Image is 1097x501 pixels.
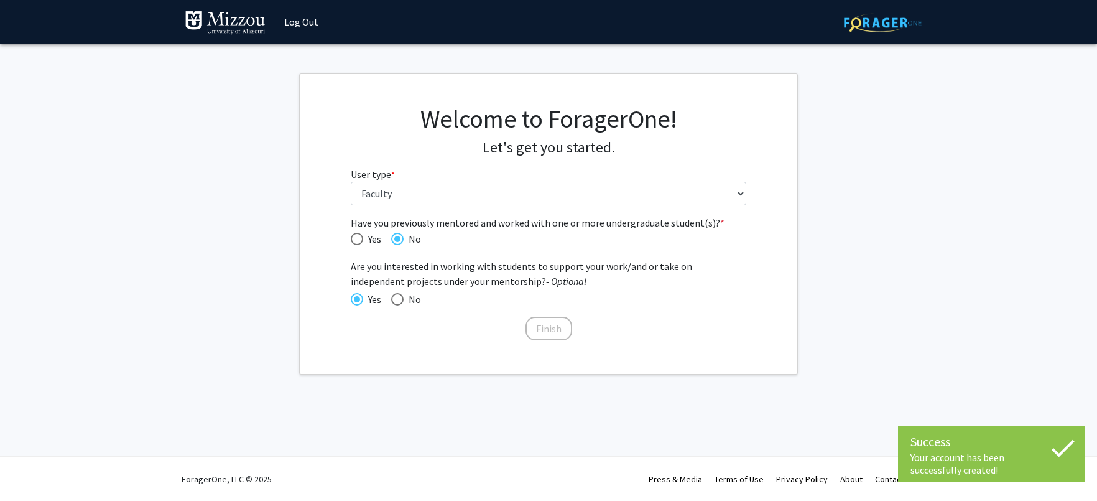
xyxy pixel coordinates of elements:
h1: Welcome to ForagerOne! [351,104,747,134]
span: No [404,232,421,246]
span: Yes [363,232,381,246]
a: Contact Us [875,474,915,485]
span: No [404,292,421,307]
span: Are you interested in working with students to support your work/and or take on independent proje... [351,259,747,289]
a: About [840,474,863,485]
span: Yes [363,292,381,307]
i: - Optional [546,275,586,288]
label: User type [351,167,395,182]
span: Have you previously mentored and worked with one or more undergraduate student(s)? [351,215,747,230]
img: University of Missouri Logo [185,11,266,35]
img: ForagerOne Logo [844,13,922,32]
mat-radio-group: Have you previously mentored and worked with one or more undergraduate student(s)? [351,230,747,246]
button: Finish [525,317,572,340]
a: Press & Media [649,474,702,485]
a: Terms of Use [715,474,764,485]
div: Your account has been successfully created! [910,451,1072,476]
a: Privacy Policy [776,474,828,485]
h4: Let's get you started. [351,139,747,157]
iframe: Chat [9,445,53,492]
div: ForagerOne, LLC © 2025 [182,457,272,501]
div: Success [910,433,1072,451]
